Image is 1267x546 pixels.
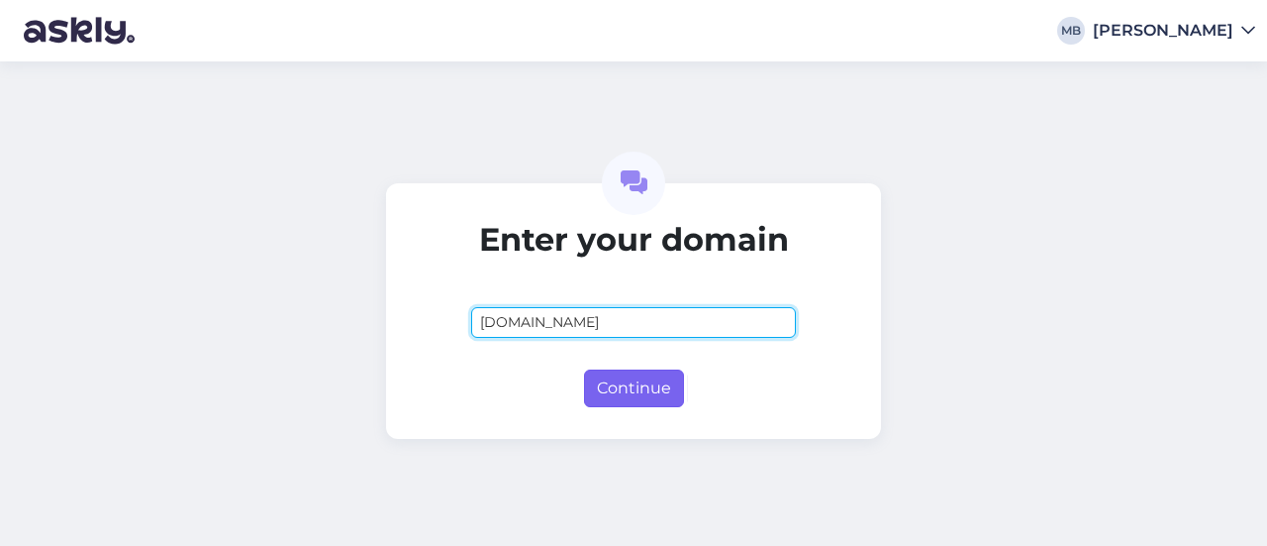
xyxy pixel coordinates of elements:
button: Continue [584,370,684,407]
input: www.example.com [471,307,796,338]
a: [PERSON_NAME] [1093,23,1255,39]
h2: Enter your domain [471,221,796,259]
div: [PERSON_NAME] [1093,23,1233,39]
div: MB [1057,17,1085,45]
